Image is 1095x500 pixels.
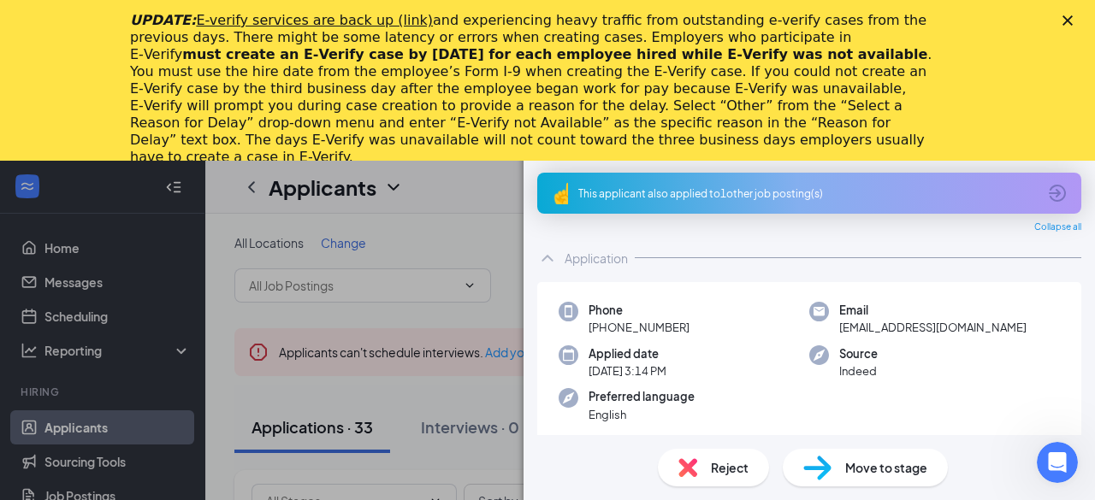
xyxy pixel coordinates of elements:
[182,46,927,62] b: must create an E‑Verify case by [DATE] for each employee hired while E‑Verify was not available
[839,362,878,379] span: Indeed
[565,250,628,267] div: Application
[589,406,695,423] span: English
[537,248,558,268] svg: ChevronUp
[839,319,1027,336] span: [EMAIL_ADDRESS][DOMAIN_NAME]
[1047,183,1068,203] svg: ArrowCircle
[578,186,1037,201] div: This applicant also applied to 1 other job posting(s)
[130,12,433,28] i: UPDATE:
[1034,221,1081,234] span: Collapse all
[589,388,695,405] span: Preferred language
[845,458,927,477] span: Move to stage
[839,345,878,362] span: Source
[589,302,690,319] span: Phone
[130,12,938,166] div: and experiencing heavy traffic from outstanding e-verify cases from the previous days. There migh...
[196,12,433,28] a: E-verify services are back up (link)
[589,362,666,379] span: [DATE] 3:14 PM
[589,345,666,362] span: Applied date
[839,302,1027,319] span: Email
[589,319,690,336] span: [PHONE_NUMBER]
[1037,442,1078,483] iframe: Intercom live chat
[711,458,749,477] span: Reject
[1062,15,1080,26] div: Close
